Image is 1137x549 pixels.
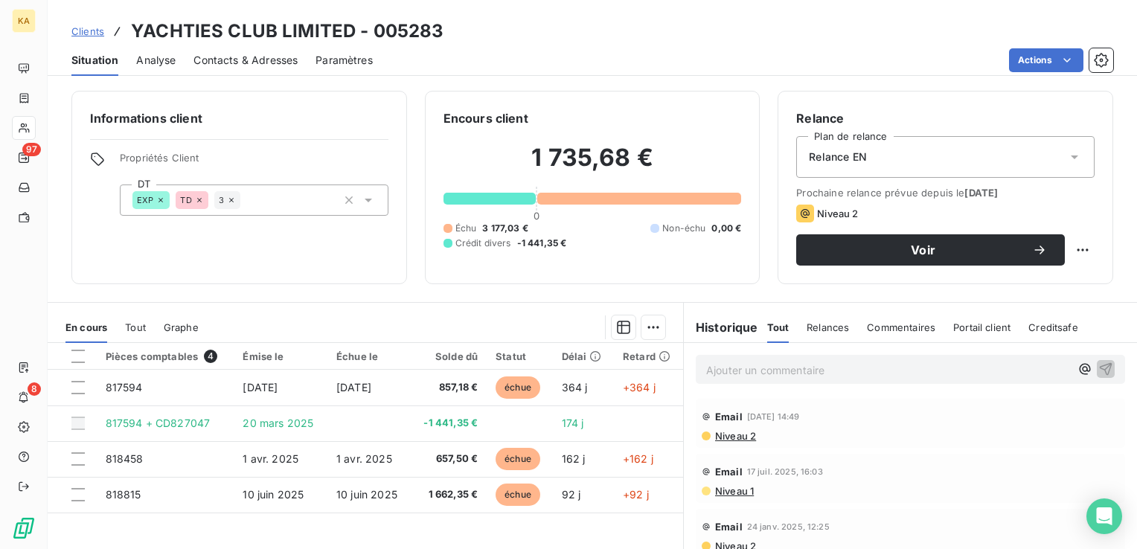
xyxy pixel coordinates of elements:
[180,196,191,205] span: TD
[623,488,649,501] span: +92 j
[106,417,211,429] span: 817594 + CD827047
[662,222,705,235] span: Non-échu
[243,452,298,465] span: 1 avr. 2025
[12,516,36,540] img: Logo LeanPay
[534,210,539,222] span: 0
[420,416,478,431] span: -1 441,35 €
[193,53,298,68] span: Contacts & Adresses
[22,143,41,156] span: 97
[65,321,107,333] span: En cours
[817,208,858,219] span: Niveau 2
[623,452,653,465] span: +162 j
[767,321,790,333] span: Tout
[714,485,754,497] span: Niveau 1
[443,143,742,187] h2: 1 735,68 €
[336,452,392,465] span: 1 avr. 2025
[336,350,402,362] div: Échue le
[496,350,544,362] div: Statut
[106,488,141,501] span: 818815
[714,430,756,442] span: Niveau 2
[562,452,586,465] span: 162 j
[12,9,36,33] div: KA
[562,350,605,362] div: Délai
[131,18,444,45] h3: YACHTIES CLUB LIMITED - 005283
[455,222,477,235] span: Échu
[240,193,252,207] input: Ajouter une valeur
[106,381,143,394] span: 817594
[715,411,743,423] span: Email
[106,452,144,465] span: 818458
[496,448,540,470] span: échue
[420,452,478,466] span: 657,50 €
[219,196,224,205] span: 3
[316,53,373,68] span: Paramètres
[71,24,104,39] a: Clients
[136,53,176,68] span: Analyse
[420,380,478,395] span: 857,18 €
[867,321,935,333] span: Commentaires
[243,488,304,501] span: 10 juin 2025
[420,487,478,502] span: 1 662,35 €
[71,25,104,37] span: Clients
[562,381,588,394] span: 364 j
[496,484,540,506] span: échue
[562,417,584,429] span: 174 j
[807,321,849,333] span: Relances
[747,522,830,531] span: 24 janv. 2025, 12:25
[796,109,1095,127] h6: Relance
[106,350,225,363] div: Pièces comptables
[562,488,581,501] span: 92 j
[482,222,528,235] span: 3 177,03 €
[1009,48,1083,72] button: Actions
[747,412,800,421] span: [DATE] 14:49
[420,350,478,362] div: Solde dû
[623,381,656,394] span: +364 j
[243,417,313,429] span: 20 mars 2025
[715,521,743,533] span: Email
[796,234,1065,266] button: Voir
[243,350,318,362] div: Émise le
[204,350,217,363] span: 4
[164,321,199,333] span: Graphe
[1028,321,1078,333] span: Creditsafe
[336,488,397,501] span: 10 juin 2025
[496,376,540,399] span: échue
[796,187,1095,199] span: Prochaine relance prévue depuis le
[809,150,867,164] span: Relance EN
[455,237,511,250] span: Crédit divers
[684,318,758,336] h6: Historique
[443,109,528,127] h6: Encours client
[517,237,567,250] span: -1 441,35 €
[243,381,278,394] span: [DATE]
[90,109,388,127] h6: Informations client
[747,467,823,476] span: 17 juil. 2025, 16:03
[964,187,998,199] span: [DATE]
[953,321,1011,333] span: Portail client
[120,152,388,173] span: Propriétés Client
[1086,498,1122,534] div: Open Intercom Messenger
[28,382,41,396] span: 8
[125,321,146,333] span: Tout
[623,350,674,362] div: Retard
[711,222,741,235] span: 0,00 €
[814,244,1032,256] span: Voir
[715,466,743,478] span: Email
[336,381,371,394] span: [DATE]
[71,53,118,68] span: Situation
[137,196,153,205] span: EXP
